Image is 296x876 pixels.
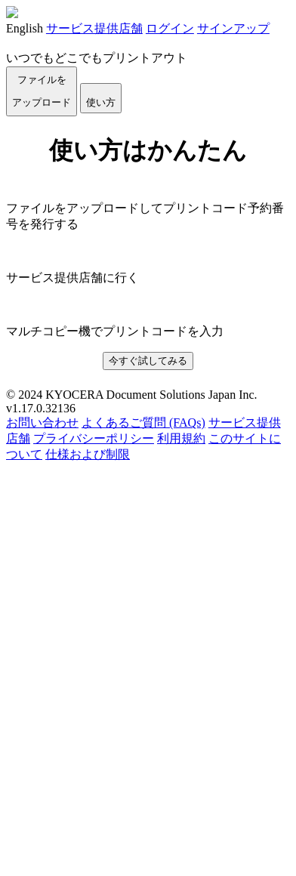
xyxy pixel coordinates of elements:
[12,74,71,108] span: ファイルを ​​アップロード
[45,448,130,461] a: 仕様および制限
[146,22,194,35] a: ログイン
[6,66,77,116] button: ファイルを​​アップロード
[46,22,143,35] a: サービス提供店舗
[103,352,193,370] button: 今すぐ試してみる
[6,22,43,35] a: English
[6,324,290,340] p: マルチコピー機でプリントコードを入力
[157,432,205,445] a: 利用規約
[6,201,290,233] p: ファイルをアップロードしてプリントコード予約番号を発行する
[6,51,187,64] a: いつでもどこでもプリントアウト
[197,22,270,35] a: サインアップ
[6,134,290,168] h1: 使い方はかんたん
[80,83,122,113] button: 使い方
[6,416,79,429] a: お問い合わせ
[6,388,257,401] span: © 2024 KYOCERA Document Solutions Japan Inc.
[6,402,76,415] span: v1.17.0.32136
[6,270,290,286] p: サービス提供店舗に行く
[6,6,18,18] img: KyoceraLogo_white.png
[33,432,154,445] a: プライバシーポリシー
[82,416,205,429] a: よくあるご質問 (FAQs)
